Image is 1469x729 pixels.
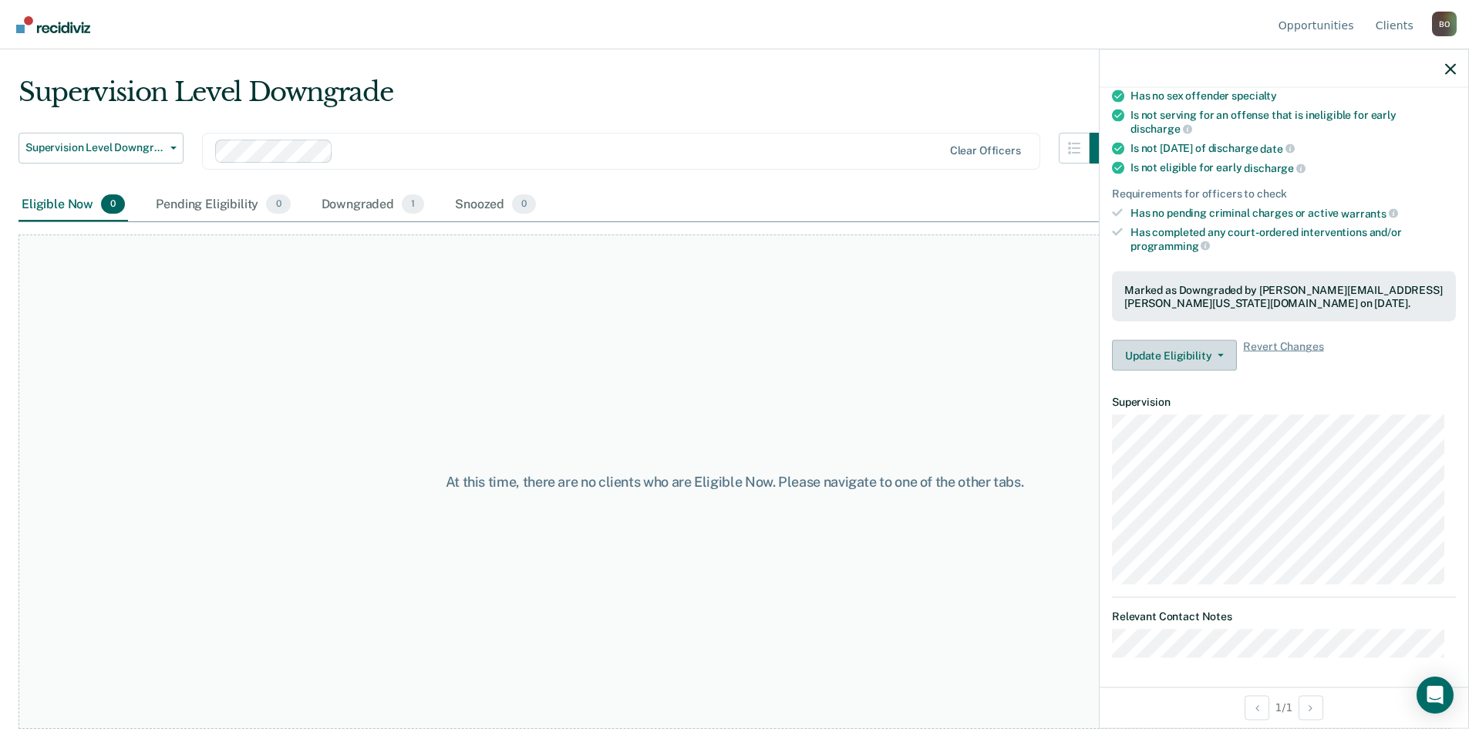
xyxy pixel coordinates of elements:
span: 0 [101,194,125,214]
span: Revert Changes [1243,340,1323,371]
div: Has no sex offender [1130,89,1456,103]
div: Snoozed [452,188,539,222]
span: 1 [402,194,424,214]
div: Has completed any court-ordered interventions and/or [1130,226,1456,252]
div: Is not serving for an offense that is ineligible for early [1130,109,1456,135]
div: At this time, there are no clients who are Eligible Now. Please navigate to one of the other tabs. [377,474,1093,491]
div: Is not eligible for early [1130,161,1456,175]
span: Supervision Level Downgrade [25,141,164,154]
div: Pending Eligibility [153,188,293,222]
button: Profile dropdown button [1432,12,1457,36]
span: programming [1130,239,1210,251]
div: Marked as Downgraded by [PERSON_NAME][EMAIL_ADDRESS][PERSON_NAME][US_STATE][DOMAIN_NAME] on [DATE]. [1124,283,1444,309]
div: Is not [DATE] of discharge [1130,141,1456,155]
span: discharge [1130,122,1192,134]
div: Open Intercom Messenger [1417,677,1454,714]
span: warrants [1341,207,1398,219]
div: Has no pending criminal charges or active [1130,206,1456,220]
div: B O [1432,12,1457,36]
div: Eligible Now [19,188,128,222]
span: discharge [1244,162,1306,174]
span: date [1260,142,1294,154]
img: Recidiviz [16,16,90,33]
span: 0 [266,194,290,214]
button: Previous Opportunity [1245,695,1269,720]
div: 1 / 1 [1100,687,1468,727]
span: specialty [1231,89,1277,102]
div: Clear officers [950,144,1021,157]
button: Update Eligibility [1112,340,1237,371]
div: Downgraded [318,188,428,222]
span: 0 [512,194,536,214]
button: Next Opportunity [1299,695,1323,720]
dt: Relevant Contact Notes [1112,609,1456,623]
div: Supervision Level Downgrade [19,76,1120,120]
div: Requirements for officers to check [1112,187,1456,200]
